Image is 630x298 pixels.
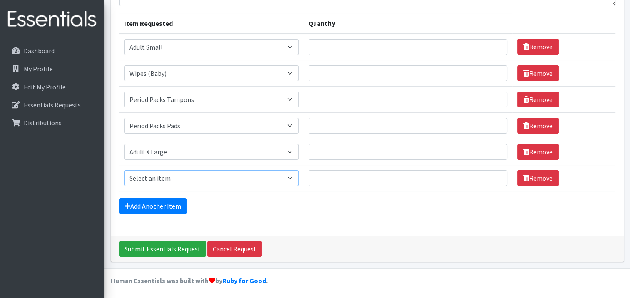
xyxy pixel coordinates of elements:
a: Remove [517,118,559,134]
a: Remove [517,170,559,186]
a: Essentials Requests [3,97,101,113]
a: Add Another Item [119,198,187,214]
p: Distributions [24,119,62,127]
a: My Profile [3,60,101,77]
p: My Profile [24,65,53,73]
a: Ruby for Good [222,276,266,285]
a: Remove [517,39,559,55]
p: Essentials Requests [24,101,81,109]
p: Edit My Profile [24,83,66,91]
strong: Human Essentials was built with by . [111,276,268,285]
a: Remove [517,92,559,107]
img: HumanEssentials [3,5,101,33]
p: Dashboard [24,47,55,55]
input: Submit Essentials Request [119,241,206,257]
a: Cancel Request [207,241,262,257]
th: Item Requested [119,13,304,34]
a: Edit My Profile [3,79,101,95]
a: Dashboard [3,42,101,59]
th: Quantity [304,13,512,34]
a: Remove [517,65,559,81]
a: Remove [517,144,559,160]
a: Distributions [3,114,101,131]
